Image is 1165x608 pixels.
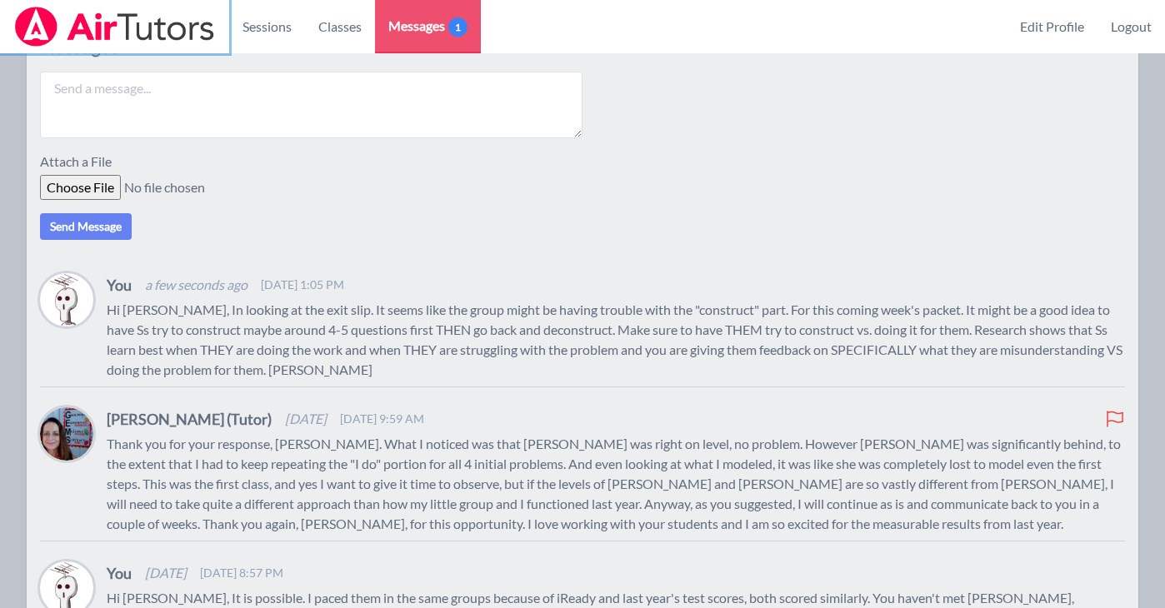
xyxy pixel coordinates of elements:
span: [DATE] 8:57 PM [200,565,283,581]
img: Leah Hoff [40,407,93,461]
button: Send Message [40,213,132,240]
p: Thank you for your response, [PERSON_NAME]. What I noticed was that [PERSON_NAME] was right on le... [107,434,1125,534]
img: Joyce Law [40,273,93,326]
p: Hi [PERSON_NAME], In looking at the exit slip. It seems like the group might be having trouble wi... [107,300,1125,380]
span: [DATE] [145,563,187,583]
span: 1 [448,17,467,37]
span: [DATE] [285,409,327,429]
span: Messages [388,16,467,36]
h4: [PERSON_NAME] (Tutor) [107,407,272,431]
label: Attach a File [40,152,122,175]
h4: You [107,561,132,585]
img: Airtutors Logo [13,7,216,47]
h4: You [107,273,132,297]
span: [DATE] 1:05 PM [261,277,344,293]
span: a few seconds ago [145,275,247,295]
span: [DATE] 9:59 AM [340,411,424,427]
